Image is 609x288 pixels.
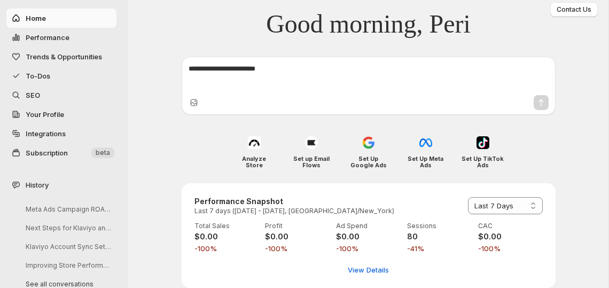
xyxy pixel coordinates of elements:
[336,243,401,254] span: -100%
[341,261,395,278] button: View detailed performance
[248,136,261,149] img: Analyze Store icon
[478,231,543,242] h4: $0.00
[194,222,259,230] p: Total Sales
[26,72,50,80] span: To-Dos
[189,97,199,108] button: Upload image
[305,136,318,149] img: Set up Email Flows icon
[336,222,401,230] p: Ad Spend
[26,91,40,99] span: SEO
[26,110,64,119] span: Your Profile
[6,47,116,66] button: Trends & Opportunities
[17,238,119,255] button: Klaviyo Account Sync Settings Discussion
[347,155,389,168] h4: Set Up Google Ads
[407,222,472,230] p: Sessions
[290,155,332,168] h4: Set up Email Flows
[407,231,472,242] h4: 80
[96,149,110,157] span: beta
[419,136,432,149] img: Set Up Meta Ads icon
[478,222,543,230] p: CAC
[265,222,330,230] p: Profit
[194,231,259,242] h4: $0.00
[17,257,119,274] button: Improving Store Performance Analysis Steps
[26,129,66,138] span: Integrations
[407,243,472,254] span: -41%
[194,196,394,207] h3: Performance Snapshot
[194,243,259,254] span: -100%
[26,149,68,157] span: Subscription
[17,220,119,236] button: Next Steps for Klaviyo and Shopify
[26,14,46,22] span: Home
[6,105,116,124] a: Your Profile
[194,207,394,215] p: Last 7 days ([DATE] - [DATE], [GEOGRAPHIC_DATA]/New_York)
[478,243,543,254] span: -100%
[233,155,275,168] h4: Analyze Store
[6,124,116,143] a: Integrations
[336,231,401,242] h4: $0.00
[362,136,375,149] img: Set Up Google Ads icon
[6,143,116,162] button: Subscription
[6,85,116,105] a: SEO
[26,180,49,190] span: History
[477,136,489,149] img: Set Up TikTok Ads icon
[6,66,116,85] button: To-Dos
[557,5,591,14] span: Contact Us
[266,9,471,40] span: Good morning, Peri
[550,2,598,17] button: Contact Us
[26,52,102,61] span: Trends & Opportunities
[6,28,116,47] button: Performance
[26,33,69,42] span: Performance
[17,201,119,217] button: Meta Ads Campaign ROAS Analysis
[265,231,330,242] h4: $0.00
[6,9,116,28] button: Home
[348,264,389,275] span: View Details
[462,155,504,168] h4: Set Up TikTok Ads
[404,155,447,168] h4: Set Up Meta Ads
[265,243,330,254] span: -100%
